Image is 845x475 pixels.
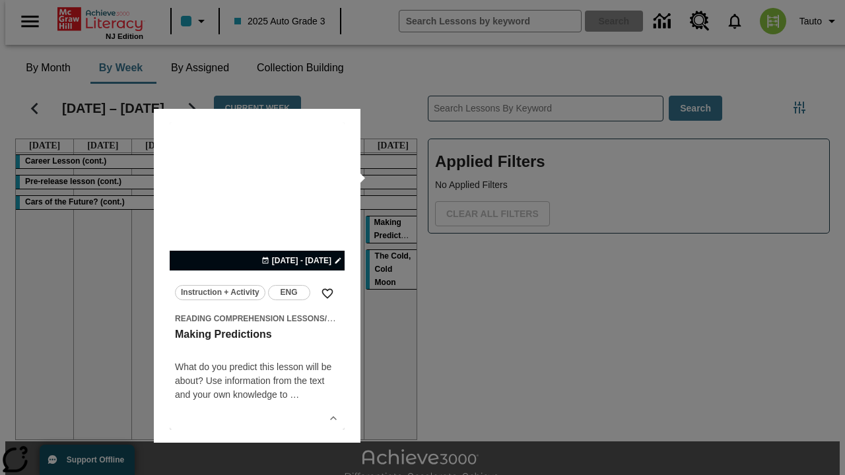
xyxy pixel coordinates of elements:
[272,255,331,267] span: [DATE] - [DATE]
[175,328,339,342] h3: Making Predictions
[290,389,299,400] span: …
[325,313,336,323] span: /
[316,282,339,305] button: Add to Favorites
[323,408,343,428] button: Show Details
[259,255,345,267] button: Aug 24 - Aug 24 Choose Dates
[175,285,265,300] button: Instruction + Activity
[175,360,339,402] div: What do you predict this lesson will be about? Use information from the text and your own knowled...
[281,286,298,300] span: ENG
[181,286,259,300] span: Instruction + Activity
[327,314,399,323] span: Making Predictions
[268,285,310,300] button: ENG
[170,122,345,429] div: lesson details
[175,311,339,325] span: Topic: Reading Comprehension Lessons/Making Predictions
[175,314,325,323] span: Reading Comprehension Lessons
[175,342,339,358] h4: undefined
